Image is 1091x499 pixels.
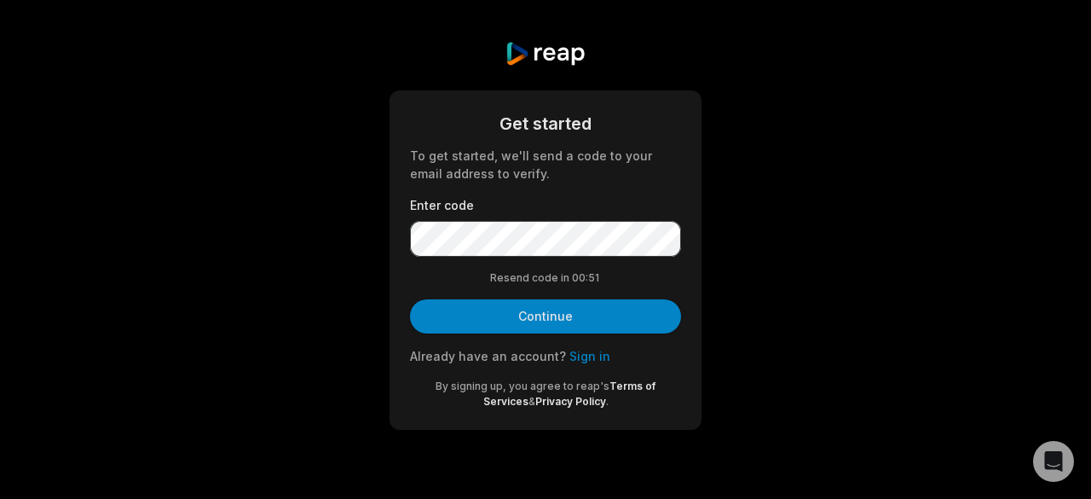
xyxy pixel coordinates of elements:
span: & [528,395,535,408]
span: 51 [588,270,602,286]
label: Enter code [410,196,681,214]
span: Already have an account? [410,349,566,363]
div: To get started, we'll send a code to your email address to verify. [410,147,681,183]
div: Get started [410,111,681,136]
a: Terms of Services [483,380,656,408]
div: Resend code in 00: [410,270,681,286]
a: Privacy Policy [535,395,606,408]
span: By signing up, you agree to reap's [436,380,609,392]
span: . [606,395,609,408]
img: reap [505,41,586,67]
div: Open Intercom Messenger [1033,441,1074,482]
button: Continue [410,299,681,334]
a: Sign in [569,349,610,363]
